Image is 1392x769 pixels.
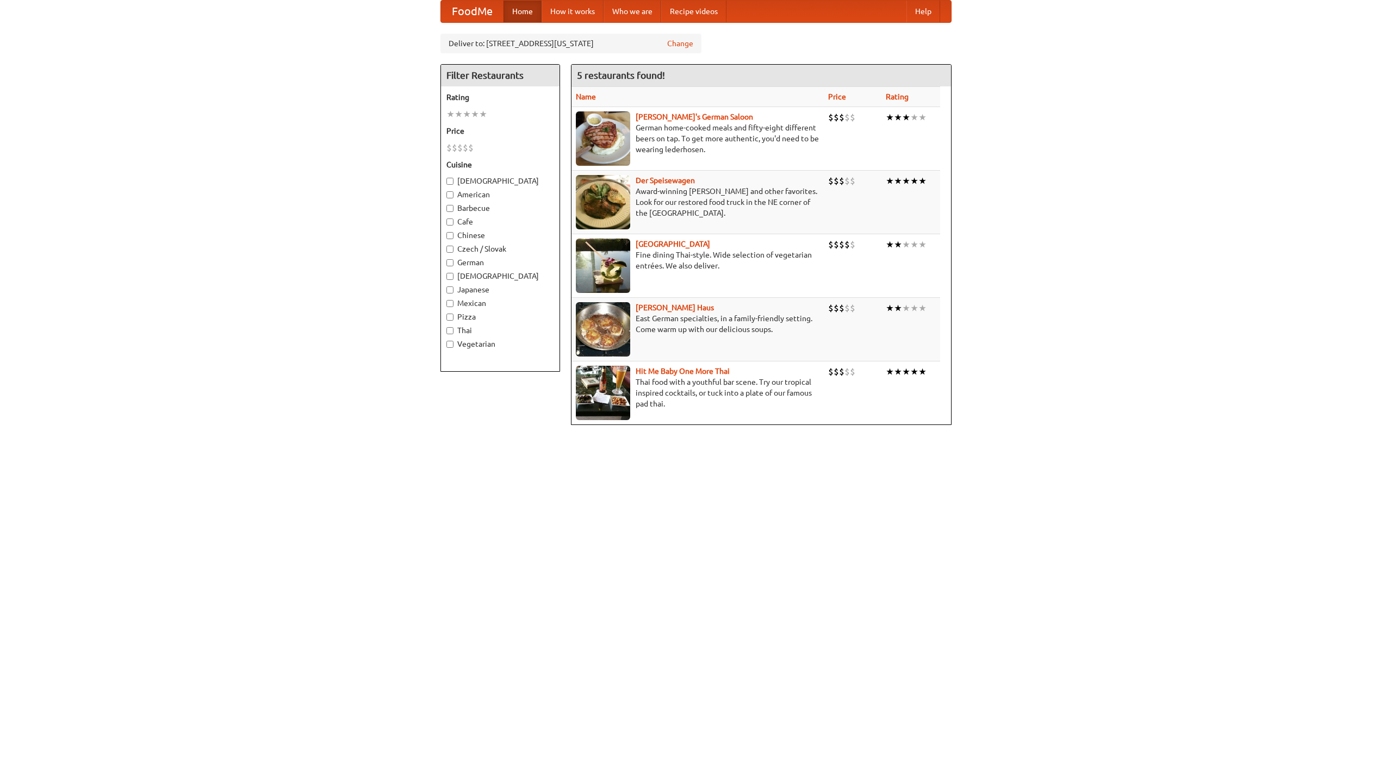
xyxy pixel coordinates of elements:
li: $ [839,111,844,123]
input: Chinese [446,232,453,239]
label: German [446,257,554,268]
b: [PERSON_NAME] Haus [636,303,714,312]
li: ★ [886,239,894,251]
input: Vegetarian [446,341,453,348]
li: $ [850,175,855,187]
li: ★ [910,366,918,378]
input: Pizza [446,314,453,321]
p: Thai food with a youthful bar scene. Try our tropical inspired cocktails, or tuck into a plate of... [576,377,819,409]
li: $ [834,175,839,187]
a: Name [576,92,596,101]
li: $ [446,142,452,154]
input: [DEMOGRAPHIC_DATA] [446,273,453,280]
p: Award-winning [PERSON_NAME] and other favorites. Look for our restored food truck in the NE corne... [576,186,819,218]
a: Hit Me Baby One More Thai [636,367,730,376]
p: German home-cooked meals and fifty-eight different beers on tap. To get more authentic, you'd nee... [576,122,819,155]
li: ★ [902,302,910,314]
li: ★ [479,108,487,120]
li: ★ [918,111,927,123]
label: Barbecue [446,203,554,214]
img: kohlhaus.jpg [576,302,630,357]
li: ★ [894,239,902,251]
li: $ [452,142,457,154]
label: Chinese [446,230,554,241]
h5: Cuisine [446,159,554,170]
a: [GEOGRAPHIC_DATA] [636,240,710,248]
li: $ [834,366,839,378]
li: $ [834,111,839,123]
li: $ [839,302,844,314]
li: ★ [455,108,463,120]
li: ★ [886,302,894,314]
a: Rating [886,92,909,101]
li: $ [834,239,839,251]
input: American [446,191,453,198]
li: ★ [886,175,894,187]
img: babythai.jpg [576,366,630,420]
li: ★ [446,108,455,120]
img: satay.jpg [576,239,630,293]
li: ★ [902,239,910,251]
li: ★ [910,175,918,187]
li: ★ [902,175,910,187]
li: $ [828,239,834,251]
li: ★ [910,239,918,251]
li: $ [844,111,850,123]
h5: Price [446,126,554,136]
label: Pizza [446,311,554,322]
img: speisewagen.jpg [576,175,630,229]
li: $ [850,111,855,123]
li: $ [457,142,463,154]
li: $ [839,366,844,378]
label: Vegetarian [446,339,554,349]
p: Fine dining Thai-style. Wide selection of vegetarian entrées. We also deliver. [576,249,819,271]
li: $ [844,366,850,378]
li: $ [850,366,855,378]
a: Der Speisewagen [636,176,695,185]
input: German [446,259,453,266]
label: Czech / Slovak [446,243,554,254]
li: $ [850,302,855,314]
a: [PERSON_NAME]'s German Saloon [636,112,753,121]
img: esthers.jpg [576,111,630,166]
li: $ [828,366,834,378]
li: $ [850,239,855,251]
li: ★ [471,108,479,120]
input: Czech / Slovak [446,246,453,253]
li: ★ [902,366,910,378]
li: $ [463,142,468,154]
li: ★ [910,302,918,314]
input: Thai [446,327,453,334]
a: Home [504,1,542,22]
input: Barbecue [446,205,453,212]
li: ★ [886,366,894,378]
a: FoodMe [441,1,504,22]
input: [DEMOGRAPHIC_DATA] [446,178,453,185]
input: Japanese [446,286,453,293]
h4: Filter Restaurants [441,65,560,86]
h5: Rating [446,92,554,103]
li: ★ [894,366,902,378]
li: ★ [918,239,927,251]
li: $ [844,175,850,187]
p: East German specialties, in a family-friendly setting. Come warm up with our delicious soups. [576,313,819,335]
li: $ [828,175,834,187]
li: $ [828,302,834,314]
label: Thai [446,325,554,336]
a: Help [906,1,940,22]
li: ★ [894,302,902,314]
li: $ [828,111,834,123]
li: $ [844,302,850,314]
label: American [446,189,554,200]
a: Price [828,92,846,101]
a: Who we are [604,1,661,22]
li: ★ [918,175,927,187]
li: $ [834,302,839,314]
label: [DEMOGRAPHIC_DATA] [446,176,554,186]
li: ★ [894,111,902,123]
li: ★ [886,111,894,123]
